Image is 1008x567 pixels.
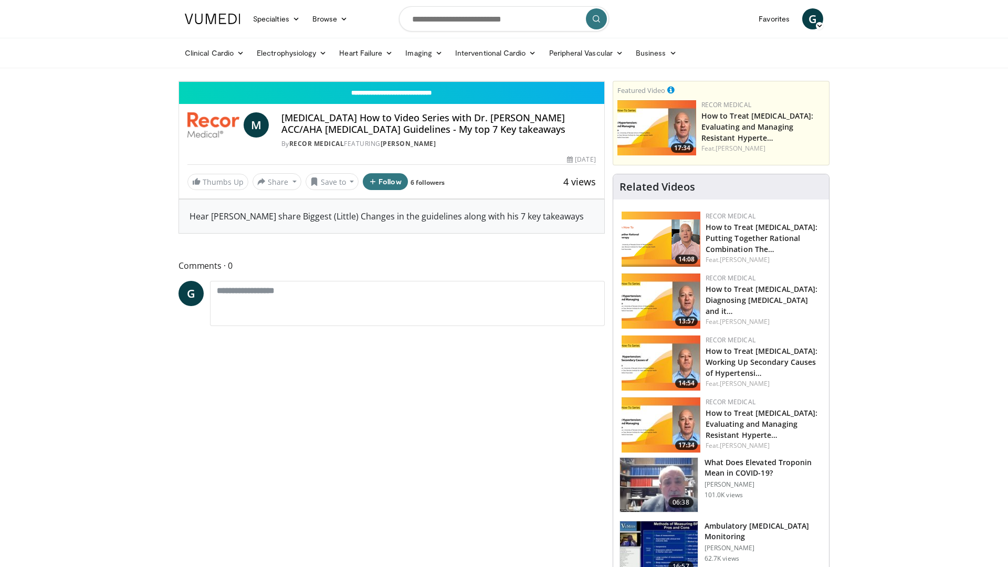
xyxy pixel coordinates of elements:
[617,100,696,155] img: 10cbd22e-c1e6-49ff-b90e-4507a8859fc1.jpg.150x105_q85_crop-smart_upscale.jpg
[187,174,248,190] a: Thumbs Up
[706,346,818,378] a: How to Treat [MEDICAL_DATA]: Working Up Secondary Causes of Hypertensi…
[706,441,821,450] div: Feat.
[720,255,770,264] a: [PERSON_NAME]
[802,8,823,29] a: G
[675,317,698,326] span: 13:57
[705,491,743,499] p: 101.0K views
[622,212,700,267] a: 14:08
[622,397,700,453] a: 17:34
[381,139,436,148] a: [PERSON_NAME]
[706,317,821,327] div: Feat.
[701,111,814,143] a: How to Treat [MEDICAL_DATA]: Evaluating and Managing Resistant Hyperte…
[706,397,755,406] a: Recor Medical
[619,181,695,193] h4: Related Videos
[187,112,239,138] img: Recor Medical
[622,212,700,267] img: aa0c1c4c-505f-4390-be68-90f38cd57539.png.150x105_q85_crop-smart_upscale.png
[705,554,739,563] p: 62.7K views
[705,544,823,552] p: [PERSON_NAME]
[705,521,823,542] h3: Ambulatory [MEDICAL_DATA] Monitoring
[399,6,609,31] input: Search topics, interventions
[622,335,700,391] img: 5ca00d86-64b6-43d7-b219-4fe40f4d8433.jpg.150x105_q85_crop-smart_upscale.jpg
[247,8,306,29] a: Specialties
[281,112,596,135] h4: [MEDICAL_DATA] How to Video Series with Dr. [PERSON_NAME] ACC/AHA [MEDICAL_DATA] Guidelines - My ...
[567,155,595,164] div: [DATE]
[706,274,755,282] a: Recor Medical
[706,408,818,440] a: How to Treat [MEDICAL_DATA]: Evaluating and Managing Resistant Hyperte…
[543,43,629,64] a: Peripheral Vascular
[705,457,823,478] h3: What Does Elevated Troponin Mean in COVID-19?
[706,222,818,254] a: How to Treat [MEDICAL_DATA]: Putting Together Rational Combination The…
[179,199,604,233] div: Hear [PERSON_NAME] share Biggest (Little) Changes in the guidelines along with his 7 key takeaways
[333,43,399,64] a: Heart Failure
[622,335,700,391] a: 14:54
[706,379,821,388] div: Feat.
[706,284,818,316] a: How to Treat [MEDICAL_DATA]: Diagnosing [MEDICAL_DATA] and it…
[706,255,821,265] div: Feat.
[178,259,605,272] span: Comments 0
[399,43,449,64] a: Imaging
[619,457,823,513] a: 06:38 What Does Elevated Troponin Mean in COVID-19? [PERSON_NAME] 101.0K views
[617,100,696,155] a: 17:34
[250,43,333,64] a: Electrophysiology
[178,43,250,64] a: Clinical Cardio
[363,173,408,190] button: Follow
[622,274,700,329] a: 13:57
[675,440,698,450] span: 17:34
[720,379,770,388] a: [PERSON_NAME]
[668,497,694,508] span: 06:38
[671,143,694,153] span: 17:34
[253,173,301,190] button: Share
[720,317,770,326] a: [PERSON_NAME]
[706,212,755,220] a: Recor Medical
[178,281,204,306] a: G
[622,397,700,453] img: 10cbd22e-c1e6-49ff-b90e-4507a8859fc1.jpg.150x105_q85_crop-smart_upscale.jpg
[720,441,770,450] a: [PERSON_NAME]
[411,178,445,187] a: 6 followers
[289,139,344,148] a: Recor Medical
[244,112,269,138] a: M
[701,144,825,153] div: Feat.
[449,43,543,64] a: Interventional Cardio
[185,14,240,24] img: VuMedi Logo
[752,8,796,29] a: Favorites
[701,100,751,109] a: Recor Medical
[622,274,700,329] img: 6e35119b-2341-4763-b4bf-2ef279db8784.jpg.150x105_q85_crop-smart_upscale.jpg
[306,173,359,190] button: Save to
[620,458,698,512] img: 98daf78a-1d22-4ebe-927e-10afe95ffd94.150x105_q85_crop-smart_upscale.jpg
[563,175,596,188] span: 4 views
[706,335,755,344] a: Recor Medical
[281,139,596,149] div: By FEATURING
[617,86,665,95] small: Featured Video
[179,81,604,82] video-js: Video Player
[629,43,683,64] a: Business
[675,379,698,388] span: 14:54
[716,144,765,153] a: [PERSON_NAME]
[306,8,354,29] a: Browse
[705,480,823,489] p: [PERSON_NAME]
[675,255,698,264] span: 14:08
